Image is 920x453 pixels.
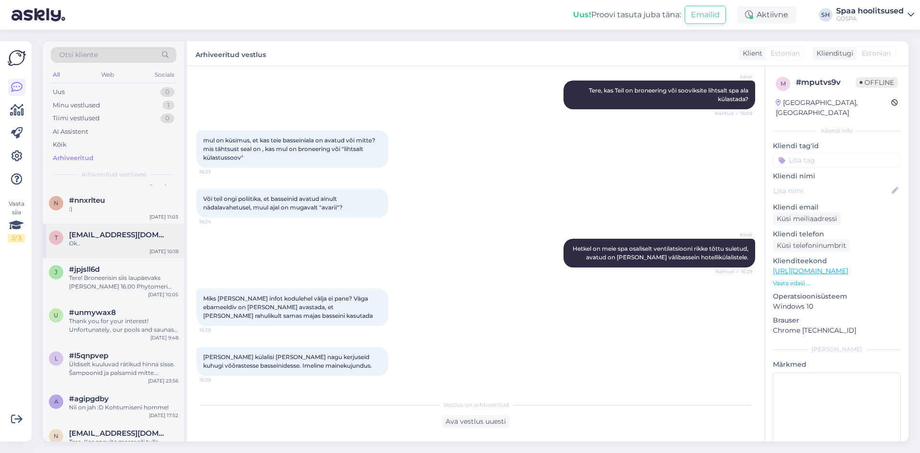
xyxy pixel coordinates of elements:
[573,10,591,19] b: Uus!
[203,195,343,211] span: Või teil ongi poliitika, et basseinid avatud ainult nädalavahetusel, muul ajal on mugavalt "avarii"?
[819,8,832,22] div: SH
[770,48,800,58] span: Estonian
[69,196,105,205] span: #nnxrlteu
[199,168,235,175] span: 16:23
[195,47,266,60] label: Arhiveeritud vestlus
[203,137,377,161] span: mul on küsimus, et kas teie basseiniala on avatud või mitte? mis tähtsust seal on , kas mul on br...
[153,69,176,81] div: Socials
[856,77,898,88] span: Offline
[54,398,58,405] span: a
[203,353,372,369] span: [PERSON_NAME] külalisi [PERSON_NAME] nagu kerjuseid kuhugi võõrastesse basseinidesse. Imeline mai...
[685,6,726,24] button: Emailid
[773,239,850,252] div: Küsi telefoninumbrit
[773,325,901,336] p: Chrome [TECHNICAL_ID]
[59,50,98,60] span: Otsi kliente
[773,256,901,266] p: Klienditeekond
[716,73,752,80] span: Keidi
[573,245,750,261] span: Hetkel on meie spa osaliselt ventilatsiooni rikke tõttu suletud, avatud on [PERSON_NAME] välibass...
[150,334,178,341] div: [DATE] 9:48
[69,205,178,213] div: :)
[773,141,901,151] p: Kliendi tag'id
[203,295,373,319] span: Miks [PERSON_NAME] infot kodulehel välja ei pane? Väga ebameeldiv on [PERSON_NAME] avastada, et [...
[99,69,116,81] div: Web
[443,401,509,409] span: Vestlus on arhiveeritud
[54,312,58,319] span: u
[199,326,235,334] span: 16:38
[53,87,65,97] div: Uus
[8,49,26,67] img: Askly Logo
[55,355,58,362] span: l
[781,80,786,87] span: m
[773,212,841,225] div: Küsi meiliaadressi
[69,274,178,291] div: Tere! Broneerisin siis laupäevaks [PERSON_NAME] 16.00 Phytomeri kehahoolitsuse.
[69,403,178,412] div: Nii on jah :D Kohtumiseni homme!
[442,415,510,428] div: Ava vestlus uuesti
[773,360,901,370] p: Märkmed
[836,7,914,23] a: Spaa hoolitsusedGOSPA
[53,127,88,137] div: AI Assistent
[199,218,235,225] span: 16:24
[69,429,169,438] span: noblackholes@yahoo.com
[69,351,108,360] span: #l5qnpvep
[69,265,100,274] span: #jpjsll6d
[54,432,58,440] span: n
[573,9,681,21] div: Proovi tasuta juba täna:
[69,308,116,317] span: #unmywax8
[773,202,901,212] p: Kliendi email
[836,15,904,23] div: GOSPA
[715,268,752,275] span: Nähtud ✓ 16:29
[773,127,901,135] div: Kliendi info
[53,114,100,123] div: Tiimi vestlused
[773,186,890,196] input: Lisa nimi
[773,291,901,302] p: Operatsioonisüsteem
[69,231,169,239] span: townesd@hotmail.com
[836,7,904,15] div: Spaa hoolitsused
[69,360,178,377] div: Üldiselt kuuluvad rätikud hinna sisse. Šampoonid ja palsamid mitte. Homme aga on suure tõenäosuse...
[149,248,178,255] div: [DATE] 10:18
[81,170,146,179] span: Arhiveeritud vestlused
[589,87,750,103] span: Tere, kas Teil on broneering või sooviksite lihtsalt spa ala külastada?
[796,77,856,88] div: # mputvs9v
[773,345,901,354] div: [PERSON_NAME]
[69,239,178,248] div: Ok..
[51,69,62,81] div: All
[161,87,174,97] div: 0
[813,48,853,58] div: Klienditugi
[773,302,901,312] p: Windows 10
[773,153,901,167] input: Lisa tag
[737,6,796,23] div: Aktiivne
[53,101,100,110] div: Minu vestlused
[69,395,109,403] span: #agipgdby
[55,268,57,276] span: j
[54,199,58,207] span: n
[149,412,178,419] div: [DATE] 17:52
[199,376,235,383] span: 16:39
[148,377,178,384] div: [DATE] 23:56
[773,229,901,239] p: Kliendi telefon
[716,231,752,238] span: Keidi
[53,140,67,150] div: Kõik
[773,171,901,181] p: Kliendi nimi
[715,110,752,117] span: Nähtud ✓ 16:09
[773,315,901,325] p: Brauser
[148,291,178,298] div: [DATE] 10:05
[739,48,762,58] div: Klient
[55,234,58,241] span: t
[53,153,93,163] div: Arhiveeritud
[862,48,891,58] span: Estonian
[773,279,901,288] p: Vaata edasi ...
[149,213,178,221] div: [DATE] 11:03
[162,101,174,110] div: 1
[161,114,174,123] div: 0
[773,267,848,275] a: [URL][DOMAIN_NAME]
[8,234,25,243] div: 2 / 3
[8,199,25,243] div: Vaata siia
[776,98,891,118] div: [GEOGRAPHIC_DATA], [GEOGRAPHIC_DATA]
[69,317,178,334] div: Thank you for your interest! Unfortunately, our pools and saunas are currently closed due to an u...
